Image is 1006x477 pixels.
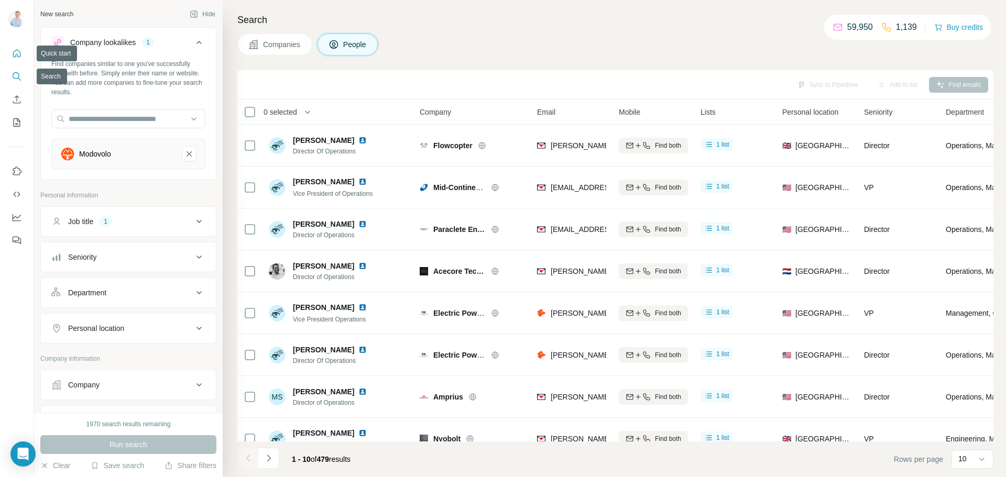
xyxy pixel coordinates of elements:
[551,267,735,275] span: [PERSON_NAME][EMAIL_ADDRESS][DOMAIN_NAME]
[358,178,367,186] img: LinkedIn logo
[551,141,735,150] span: [PERSON_NAME][EMAIL_ADDRESS][DOMAIN_NAME]
[946,107,984,117] span: Department
[619,431,688,447] button: Find both
[41,372,216,397] button: Company
[619,107,640,117] span: Mobile
[782,266,791,276] span: 🇳🇱
[782,350,791,360] span: 🇺🇸
[165,460,216,471] button: Share filters
[293,261,354,271] span: [PERSON_NAME]
[655,141,681,150] span: Find both
[716,265,729,275] span: 1 list
[41,30,216,59] button: Company lookalikes1
[655,183,681,192] span: Find both
[420,393,428,401] img: Logo of Amprius
[40,460,70,471] button: Clear
[8,44,25,63] button: Quick start
[537,266,545,276] img: provider findymail logo
[343,39,367,50] span: People
[358,346,367,354] img: LinkedIn logo
[293,398,379,407] span: Director of Operations
[68,252,96,262] div: Seniority
[433,434,461,444] span: Nyobolt
[420,141,428,150] img: Logo of Flowcopter
[551,309,796,317] span: [PERSON_NAME][EMAIL_ADDRESS][PERSON_NAME][DOMAIN_NAME]
[182,6,223,22] button: Hide
[619,221,688,237] button: Find both
[655,225,681,234] span: Find both
[894,454,943,464] span: Rows per page
[293,386,354,397] span: [PERSON_NAME]
[619,347,688,363] button: Find both
[311,455,317,463] span: of
[8,208,25,227] button: Dashboard
[237,13,993,27] h4: Search
[269,263,286,280] img: Avatar
[8,67,25,86] button: Search
[8,90,25,109] button: Enrich CSV
[293,135,354,146] span: [PERSON_NAME]
[847,21,873,34] p: 59,950
[551,435,796,443] span: [PERSON_NAME][EMAIL_ADDRESS][PERSON_NAME][DOMAIN_NAME]
[293,356,379,365] span: Director Of Operations
[782,308,791,318] span: 🇺🇸
[68,380,100,390] div: Company
[293,190,373,197] span: Vice President of Operations
[41,408,216,433] button: Industry
[619,389,688,405] button: Find both
[86,419,171,429] div: 1970 search results remaining
[701,107,716,117] span: Lists
[269,305,286,321] img: Avatar
[142,38,154,47] div: 1
[537,182,545,193] img: provider findymail logo
[41,245,216,270] button: Seniority
[655,308,681,318] span: Find both
[551,225,675,234] span: [EMAIL_ADDRESS][DOMAIN_NAME]
[864,141,890,150] span: Director
[68,323,124,334] div: Personal location
[619,305,688,321] button: Find both
[619,180,688,195] button: Find both
[782,392,791,402] span: 🇺🇸
[10,441,36,467] div: Open Intercom Messenger
[782,224,791,235] span: 🇺🇸
[269,430,286,447] img: Avatar
[293,441,381,449] span: VP Operations and Engineering
[537,392,545,402] img: provider findymail logo
[537,224,545,235] img: provider findymail logo
[716,307,729,317] span: 1 list
[293,316,366,323] span: Vice President Operations
[420,309,428,317] img: Logo of Electric Power Systems
[537,434,545,444] img: provider findymail logo
[655,267,681,276] span: Find both
[420,351,428,359] img: Logo of Electric Power Systems
[551,351,796,359] span: [PERSON_NAME][EMAIL_ADDRESS][PERSON_NAME][DOMAIN_NAME]
[716,224,729,233] span: 1 list
[79,149,111,159] div: Modovolo
[293,345,354,355] span: [PERSON_NAME]
[40,9,73,19] div: New search
[716,433,729,442] span: 1 list
[782,434,791,444] span: 🇬🇧
[292,455,311,463] span: 1 - 10
[293,176,354,187] span: [PERSON_NAME]
[8,231,25,250] button: Feedback
[716,182,729,191] span: 1 list
[864,183,874,192] span: VP
[264,107,297,117] span: 0 selected
[420,267,428,275] img: Logo of Acecore Technologies
[864,393,890,401] span: Director
[41,280,216,305] button: Department
[551,183,675,192] span: [EMAIL_ADDRESS][DOMAIN_NAME]
[293,219,354,229] span: [PERSON_NAME]
[317,455,329,463] span: 479
[716,391,729,401] span: 1 list
[864,225,890,234] span: Director
[41,209,216,234] button: Job title1
[655,350,681,360] span: Find both
[358,220,367,228] img: LinkedIn logo
[40,354,216,363] p: Company information
[795,350,851,360] span: [GEOGRAPHIC_DATA]
[269,137,286,154] img: Avatar
[537,308,545,318] img: provider hunter logo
